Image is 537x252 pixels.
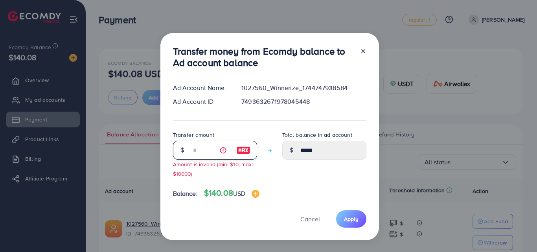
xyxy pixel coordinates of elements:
h3: Transfer money from Ecomdy balance to Ad account balance [173,46,354,68]
img: image [252,190,259,198]
button: Apply [336,210,366,227]
iframe: Chat [504,217,531,246]
span: Cancel [300,215,320,223]
h4: $140.08 [204,188,260,198]
button: Cancel [291,210,330,227]
div: 7493632671978045448 [235,97,372,106]
label: Total balance in ad account [282,131,352,139]
small: Amount is invalid (min: $10, max: $10000) [173,160,253,177]
div: Ad Account Name [167,83,235,92]
div: Ad Account ID [167,97,235,106]
div: 1027560_Winnerize_1744747938584 [235,83,372,92]
span: Apply [344,215,359,223]
span: Balance: [173,189,198,198]
span: USD [233,189,245,198]
img: image [236,145,250,155]
label: Transfer amount [173,131,214,139]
